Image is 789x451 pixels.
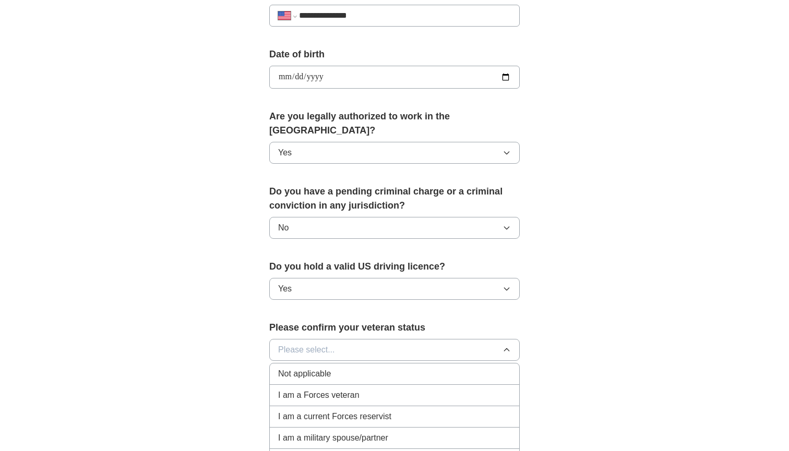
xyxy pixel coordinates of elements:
span: I am a Forces veteran [278,389,360,401]
button: Yes [269,142,520,164]
span: I am a military spouse/partner [278,432,388,444]
label: Do you hold a valid US driving licence? [269,260,520,274]
span: Please select... [278,344,335,356]
span: No [278,222,289,234]
button: Yes [269,278,520,300]
span: Yes [278,147,292,159]
label: Do you have a pending criminal charge or a criminal conviction in any jurisdiction? [269,185,520,213]
label: Please confirm your veteran status [269,321,520,335]
button: Please select... [269,339,520,361]
span: Yes [278,283,292,295]
span: I am a current Forces reservist [278,410,391,423]
span: Not applicable [278,368,331,380]
label: Date of birth [269,47,520,62]
label: Are you legally authorized to work in the [GEOGRAPHIC_DATA]? [269,109,520,138]
button: No [269,217,520,239]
